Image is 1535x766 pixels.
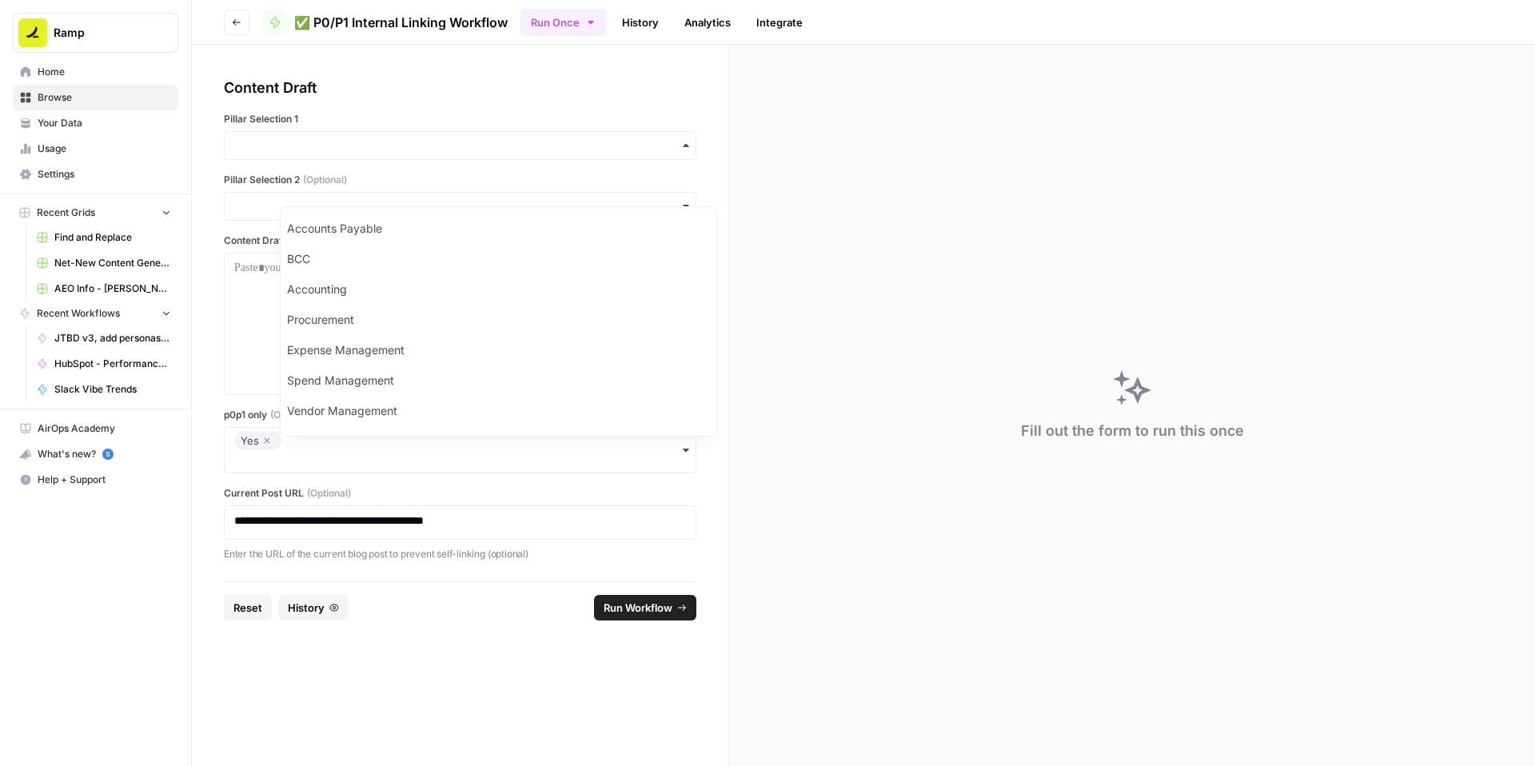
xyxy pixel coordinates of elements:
[281,305,716,335] div: Procurement
[224,486,696,501] label: Current Post URL
[281,426,716,457] div: FinOps
[281,274,716,305] div: Accounting
[54,382,171,397] span: Slack Vibe Trends
[54,331,171,345] span: JTBD v3, add personas (wip)
[224,112,696,126] label: Pillar Selection 1
[38,142,171,156] span: Usage
[13,416,178,441] a: AirOps Academy
[54,230,171,245] span: Find and Replace
[281,213,716,244] div: Accounts Payable
[594,595,696,620] button: Run Workflow
[241,431,275,450] div: Yes
[106,450,110,458] text: 5
[30,225,178,250] a: Find and Replace
[224,595,272,620] button: Reset
[278,595,349,620] button: History
[54,281,171,296] span: AEO Info - [PERSON_NAME]
[14,442,177,466] div: What's new?
[1021,420,1244,442] div: Fill out the form to run this once
[13,13,178,53] button: Workspace: Ramp
[38,473,171,487] span: Help + Support
[38,65,171,79] span: Home
[13,85,178,110] a: Browse
[13,136,178,162] a: Usage
[281,335,716,365] div: Expense Management
[612,10,668,35] a: History
[102,449,114,460] a: 5
[13,467,178,493] button: Help + Support
[224,408,696,422] label: p0p1 only
[224,233,696,248] label: Content Draft in HTML
[270,408,314,422] span: (Optional)
[675,10,740,35] a: Analytics
[13,59,178,85] a: Home
[281,244,716,274] div: BCC
[13,301,178,325] button: Recent Workflows
[13,441,178,467] button: What's new? 5
[13,162,178,187] a: Settings
[30,276,178,301] a: AEO Info - [PERSON_NAME]
[30,351,178,377] a: HubSpot - Performance Tiering
[30,250,178,276] a: Net-New Content Generator - Grid Template
[13,110,178,136] a: Your Data
[38,90,171,105] span: Browse
[747,10,812,35] a: Integrate
[281,396,716,426] div: Vendor Management
[18,18,47,47] img: Ramp Logo
[37,306,120,321] span: Recent Workflows
[262,10,508,35] a: ✅ P0/P1 Internal Linking Workflow
[54,357,171,371] span: HubSpot - Performance Tiering
[38,421,171,436] span: AirOps Academy
[520,9,606,36] button: Run Once
[13,201,178,225] button: Recent Grids
[294,13,508,32] span: ✅ P0/P1 Internal Linking Workflow
[281,365,716,396] div: Spend Management
[288,600,325,616] span: History
[303,173,347,187] span: (Optional)
[30,325,178,351] a: JTBD v3, add personas (wip)
[54,25,150,41] span: Ramp
[224,77,696,99] div: Content Draft
[224,546,696,562] p: Enter the URL of the current blog post to prevent self-linking (optional)
[224,173,696,187] label: Pillar Selection 2
[38,116,171,130] span: Your Data
[224,427,696,473] button: Yes
[30,377,178,402] a: Slack Vibe Trends
[307,486,351,501] span: (Optional)
[38,167,171,182] span: Settings
[233,600,262,616] span: Reset
[37,205,95,220] span: Recent Grids
[54,256,171,270] span: Net-New Content Generator - Grid Template
[604,600,672,616] span: Run Workflow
